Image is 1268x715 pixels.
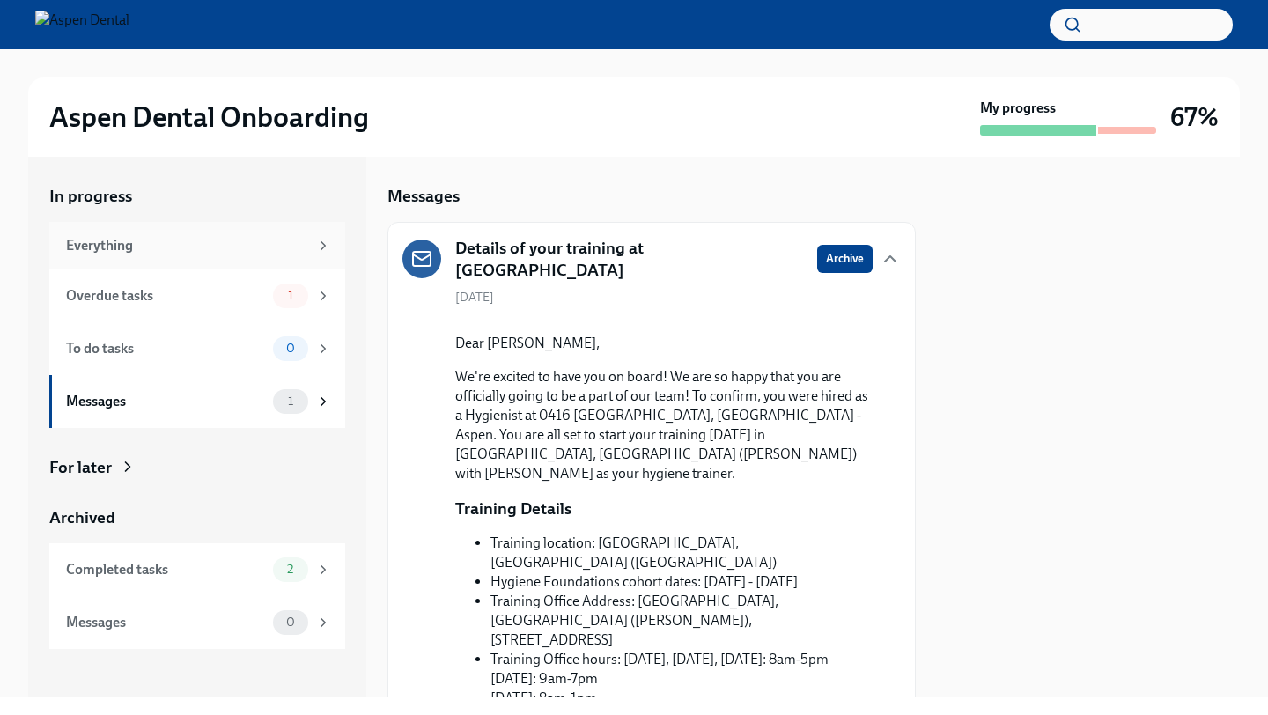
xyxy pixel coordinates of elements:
[276,615,306,629] span: 0
[276,563,304,576] span: 2
[49,222,345,269] a: Everything
[455,334,873,353] p: Dear [PERSON_NAME],
[66,286,266,306] div: Overdue tasks
[455,237,803,282] h5: Details of your training at [GEOGRAPHIC_DATA]
[49,543,345,596] a: Completed tasks2
[455,289,494,306] span: [DATE]
[455,367,873,483] p: We're excited to have you on board! We are so happy that you are officially going to be a part of...
[49,596,345,649] a: Messages0
[49,100,369,135] h2: Aspen Dental Onboarding
[66,339,266,358] div: To do tasks
[277,394,304,408] span: 1
[49,375,345,428] a: Messages1
[455,498,571,520] p: Training Details
[277,289,304,302] span: 1
[49,456,112,479] div: For later
[490,572,873,592] li: Hygiene Foundations cohort dates: [DATE] - [DATE]
[49,269,345,322] a: Overdue tasks1
[35,11,129,39] img: Aspen Dental
[490,534,873,572] li: Training location: [GEOGRAPHIC_DATA], [GEOGRAPHIC_DATA] ([GEOGRAPHIC_DATA])
[49,322,345,375] a: To do tasks0
[66,392,266,411] div: Messages
[980,99,1056,118] strong: My progress
[387,185,460,208] h5: Messages
[1170,101,1219,133] h3: 67%
[49,506,345,529] a: Archived
[817,245,873,273] button: Archive
[66,560,266,579] div: Completed tasks
[276,342,306,355] span: 0
[826,250,864,268] span: Archive
[66,236,308,255] div: Everything
[66,613,266,632] div: Messages
[49,456,345,479] a: For later
[49,185,345,208] a: In progress
[490,592,873,650] li: Training Office Address: [GEOGRAPHIC_DATA], [GEOGRAPHIC_DATA] ([PERSON_NAME]), [STREET_ADDRESS]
